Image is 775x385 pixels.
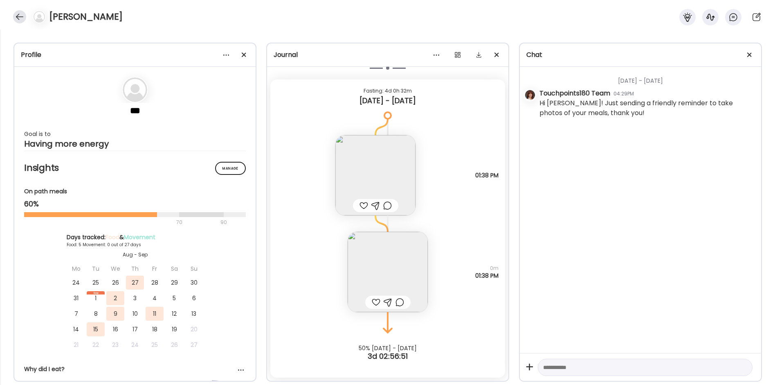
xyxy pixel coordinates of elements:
div: 24 [67,276,85,290]
div: 7 [67,307,85,321]
div: 50% [DATE] - [DATE] [267,345,508,351]
div: 8 [87,307,105,321]
div: 27 [126,276,144,290]
h4: [PERSON_NAME] [49,10,123,23]
div: 20 [185,322,203,336]
div: 17 [126,322,144,336]
img: images%2F2vW1Rh9adVUdlyZJwCMpjT7wbmm1%2FH2XACAJXpJOsutCcjhae%2FIoNxc4lAhqSFkaN0c2lL_240 [348,232,428,312]
div: On path meals [24,187,246,196]
div: Sep [87,291,105,294]
div: Tu [87,262,105,276]
div: 6 [185,291,203,305]
div: Th [126,262,144,276]
div: 22 [87,338,105,352]
div: 26 [106,276,124,290]
span: Food [106,233,119,241]
div: 3d 02:56:51 [267,351,508,361]
div: 11 [146,307,164,321]
div: 25 [146,338,164,352]
div: Profile [21,50,249,60]
div: Fasting: 4d 0h 32m [277,86,499,96]
div: 60% [24,199,246,209]
div: Days tracked: & [67,233,203,242]
div: Touchpoints180 Team [539,88,610,98]
div: 27 [185,338,203,352]
span: 0m [475,265,499,272]
div: [DATE] - [DATE] [277,96,499,106]
div: 90 [220,217,228,227]
div: Food: 5 Movement: 0 out of 27 days [67,242,203,248]
div: 28 [146,276,164,290]
div: 4 [146,291,164,305]
div: Aug - Sep [67,251,203,258]
div: Fr [146,262,164,276]
div: Journal [274,50,502,60]
img: bg-avatar-default.svg [123,77,147,102]
div: 3 [126,291,144,305]
div: Sa [165,262,183,276]
img: avatars%2FVgMyOcVd4Yg9hlzjorsLrseI4Hn1 [524,89,536,101]
div: 30 [185,276,203,290]
div: Hi [PERSON_NAME]! Just sending a friendly reminder to take photos of your meals, thank you! [539,98,755,118]
div: Manage [215,162,246,175]
img: images%2F2vW1Rh9adVUdlyZJwCMpjT7wbmm1%2FYUkaVlQP3bqSTBL9RBAQ%2FoHCCCOfA2UO3zUcAKfoF_240 [335,135,416,215]
div: 16 [106,322,124,336]
div: 2 [106,291,124,305]
div: 29 [165,276,183,290]
h2: Insights [24,162,246,174]
div: 1 [87,291,105,305]
div: 5 [165,291,183,305]
div: 70 [24,217,218,227]
div: Su [185,262,203,276]
div: 31 [67,291,85,305]
div: 24 [126,338,144,352]
div: 23 [106,338,124,352]
div: 18 [146,322,164,336]
span: 01:38 PM [475,272,499,279]
div: 04:29PM [613,90,634,97]
div: 15 [87,322,105,336]
div: Why did I eat? [24,365,246,374]
div: 10 [126,307,144,321]
span: 01:38 PM [475,172,499,179]
div: 19 [165,322,183,336]
div: 14 [67,322,85,336]
div: 13 [185,307,203,321]
div: [DATE] - [DATE] [539,67,755,88]
img: bg-avatar-default.svg [34,11,45,23]
span: Movement [124,233,155,241]
div: Goal is to [24,129,246,139]
div: 12 [165,307,183,321]
div: Having more energy [24,139,246,149]
div: 9 [106,307,124,321]
div: We [106,262,124,276]
div: 21 [67,338,85,352]
div: Chat [526,50,755,60]
div: 26 [165,338,183,352]
div: Mo [67,262,85,276]
div: 25 [87,276,105,290]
